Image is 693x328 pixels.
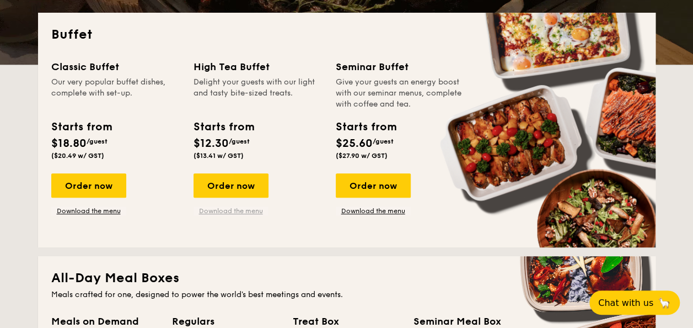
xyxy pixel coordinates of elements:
span: /guest [87,137,108,145]
span: ($20.49 w/ GST) [51,152,104,160]
span: /guest [229,137,250,145]
h2: All-Day Meal Boxes [51,269,642,287]
div: High Tea Buffet [194,59,323,75]
a: Download the menu [336,207,411,215]
div: Classic Buffet [51,59,180,75]
div: Starts from [51,119,111,135]
div: Order now [51,173,126,198]
div: Starts from [194,119,254,135]
a: Download the menu [194,207,268,215]
span: $12.30 [194,137,229,150]
div: Seminar Buffet [336,59,465,75]
span: Chat with us [598,298,653,308]
div: Delight your guests with our light and tasty bite-sized treats. [194,77,323,110]
div: Meals crafted for one, designed to power the world's best meetings and events. [51,289,642,300]
div: Starts from [336,119,396,135]
a: Download the menu [51,207,126,215]
button: Chat with us🦙 [589,290,680,315]
div: Give your guests an energy boost with our seminar menus, complete with coffee and tea. [336,77,465,110]
div: Order now [194,173,268,198]
div: Order now [336,173,411,198]
span: 🦙 [658,297,671,309]
div: Our very popular buffet dishes, complete with set-up. [51,77,180,110]
span: /guest [373,137,394,145]
span: $18.80 [51,137,87,150]
span: $25.60 [336,137,373,150]
span: ($27.90 w/ GST) [336,152,388,160]
span: ($13.41 w/ GST) [194,152,244,160]
h2: Buffet [51,26,642,44]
